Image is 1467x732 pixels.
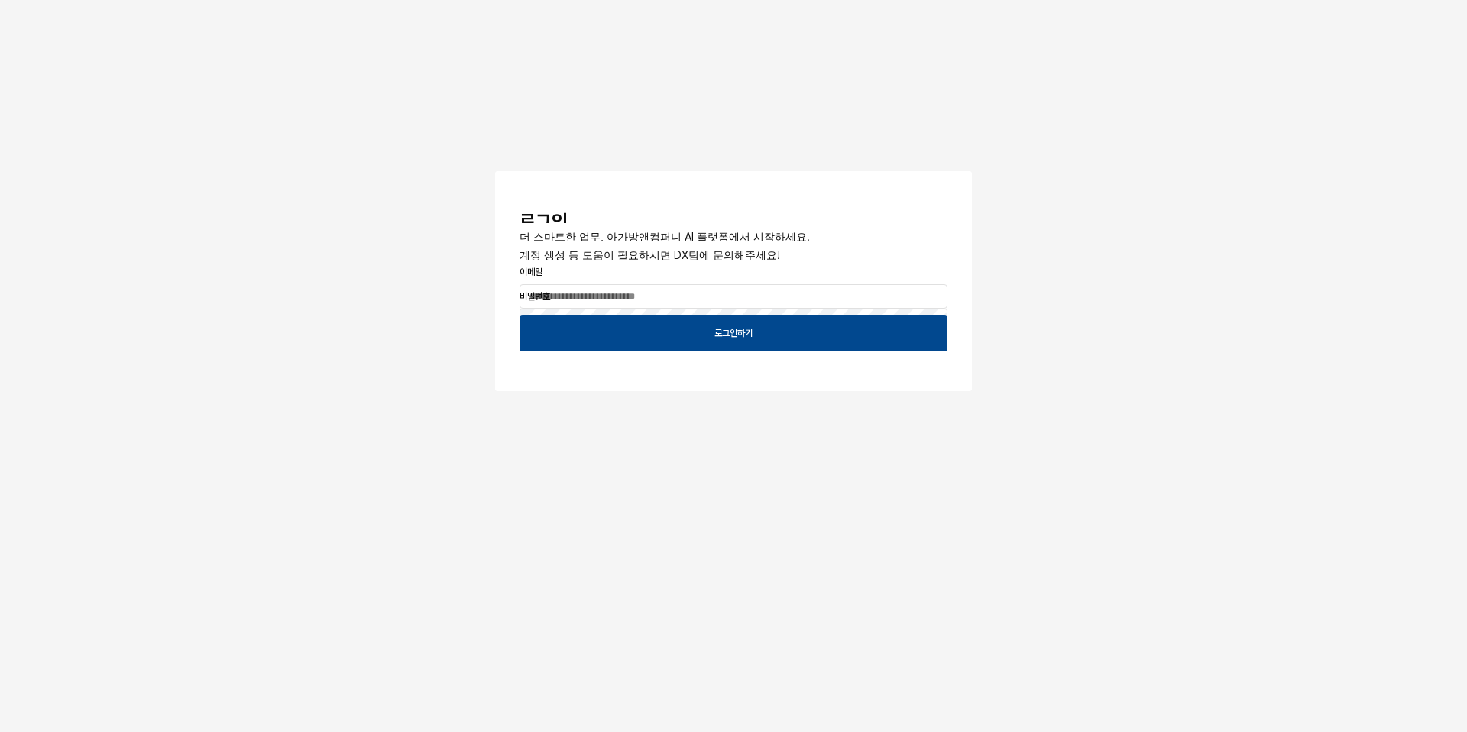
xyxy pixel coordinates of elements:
p: 이메일 [520,265,947,279]
h3: 로그인 [520,211,947,232]
p: 계정 생성 등 도움이 필요하시면 DX팀에 문의해주세요! [520,247,947,263]
button: 로그인하기 [520,315,947,351]
p: 비밀번호 [520,290,947,303]
p: 더 스마트한 업무, 아가방앤컴퍼니 AI 플랫폼에서 시작하세요. [520,228,947,245]
p: 로그인하기 [714,327,753,339]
